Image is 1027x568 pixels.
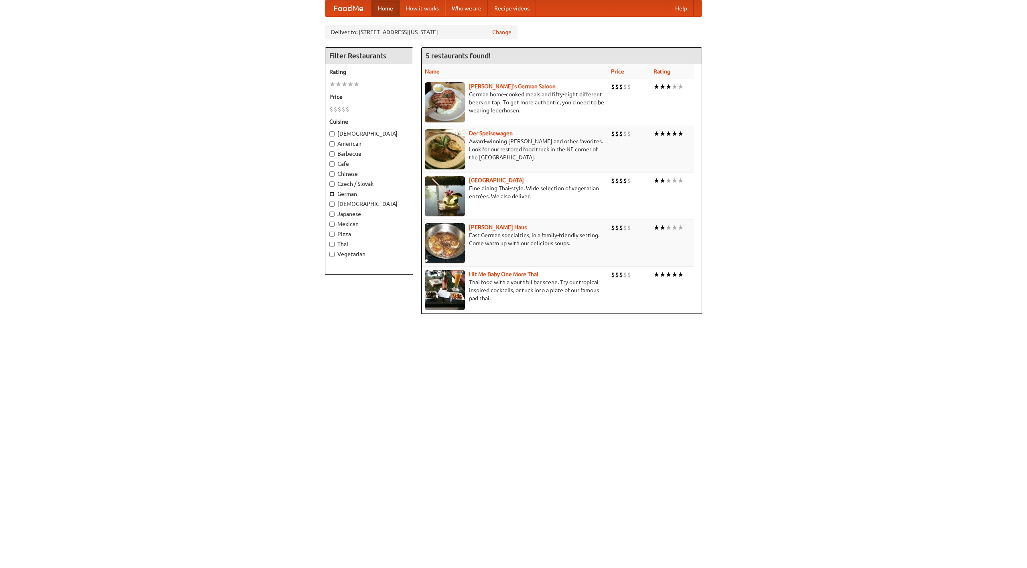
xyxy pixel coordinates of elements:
img: kohlhaus.jpg [425,223,465,263]
input: German [329,191,335,197]
h4: Filter Restaurants [325,48,413,64]
a: [GEOGRAPHIC_DATA] [469,177,524,183]
label: German [329,190,409,198]
img: babythai.jpg [425,270,465,310]
li: ★ [666,82,672,91]
li: $ [619,129,623,138]
a: Der Speisewagen [469,130,513,136]
li: ★ [678,176,684,185]
li: $ [611,176,615,185]
li: $ [623,270,627,279]
li: $ [627,82,631,91]
a: Recipe videos [488,0,536,16]
label: Cafe [329,160,409,168]
h5: Price [329,93,409,101]
label: Pizza [329,230,409,238]
input: American [329,141,335,147]
img: esthers.jpg [425,82,465,122]
input: Czech / Slovak [329,181,335,187]
p: German home-cooked meals and fifty-eight different beers on tap. To get more authentic, you'd nee... [425,90,605,114]
label: Chinese [329,170,409,178]
li: ★ [660,82,666,91]
li: ★ [666,223,672,232]
li: ★ [672,129,678,138]
p: Award-winning [PERSON_NAME] and other favorites. Look for our restored food truck in the NE corne... [425,137,605,161]
li: $ [345,105,349,114]
li: ★ [672,270,678,279]
li: ★ [666,270,672,279]
li: $ [619,270,623,279]
input: Cafe [329,161,335,167]
li: $ [341,105,345,114]
label: [DEMOGRAPHIC_DATA] [329,130,409,138]
li: ★ [654,176,660,185]
li: $ [611,82,615,91]
a: Name [425,68,440,75]
input: Chinese [329,171,335,177]
li: ★ [672,223,678,232]
label: [DEMOGRAPHIC_DATA] [329,200,409,208]
input: [DEMOGRAPHIC_DATA] [329,131,335,136]
a: How it works [400,0,445,16]
li: ★ [654,223,660,232]
img: satay.jpg [425,176,465,216]
li: ★ [672,82,678,91]
li: $ [623,129,627,138]
b: [PERSON_NAME] Haus [469,224,527,230]
li: ★ [678,270,684,279]
div: Deliver to: [STREET_ADDRESS][US_STATE] [325,25,518,39]
label: American [329,140,409,148]
li: ★ [347,80,353,89]
p: Thai food with a youthful bar scene. Try our tropical inspired cocktails, or tuck into a plate of... [425,278,605,302]
li: $ [337,105,341,114]
input: Japanese [329,212,335,217]
li: ★ [654,129,660,138]
li: ★ [678,129,684,138]
li: $ [615,270,619,279]
li: $ [611,223,615,232]
li: $ [615,223,619,232]
label: Vegetarian [329,250,409,258]
input: Pizza [329,232,335,237]
li: $ [611,129,615,138]
a: Price [611,68,624,75]
label: Mexican [329,220,409,228]
li: $ [627,270,631,279]
li: ★ [654,82,660,91]
li: ★ [660,223,666,232]
li: ★ [660,129,666,138]
li: ★ [341,80,347,89]
a: Rating [654,68,670,75]
p: Fine dining Thai-style. Wide selection of vegetarian entrées. We also deliver. [425,184,605,200]
input: Thai [329,242,335,247]
li: ★ [654,270,660,279]
li: ★ [353,80,359,89]
a: Who we are [445,0,488,16]
li: ★ [660,270,666,279]
li: ★ [335,80,341,89]
a: Help [669,0,694,16]
img: speisewagen.jpg [425,129,465,169]
label: Thai [329,240,409,248]
li: $ [623,223,627,232]
li: $ [623,82,627,91]
li: ★ [660,176,666,185]
a: Home [371,0,400,16]
li: ★ [678,223,684,232]
li: ★ [666,129,672,138]
li: ★ [672,176,678,185]
a: FoodMe [325,0,371,16]
li: $ [623,176,627,185]
li: $ [615,82,619,91]
ng-pluralize: 5 restaurants found! [426,52,491,59]
li: $ [627,129,631,138]
a: [PERSON_NAME]'s German Saloon [469,83,556,90]
h5: Rating [329,68,409,76]
a: Hit Me Baby One More Thai [469,271,538,277]
li: ★ [678,82,684,91]
input: Mexican [329,222,335,227]
input: Vegetarian [329,252,335,257]
p: East German specialties, in a family-friendly setting. Come warm up with our delicious soups. [425,231,605,247]
label: Barbecue [329,150,409,158]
